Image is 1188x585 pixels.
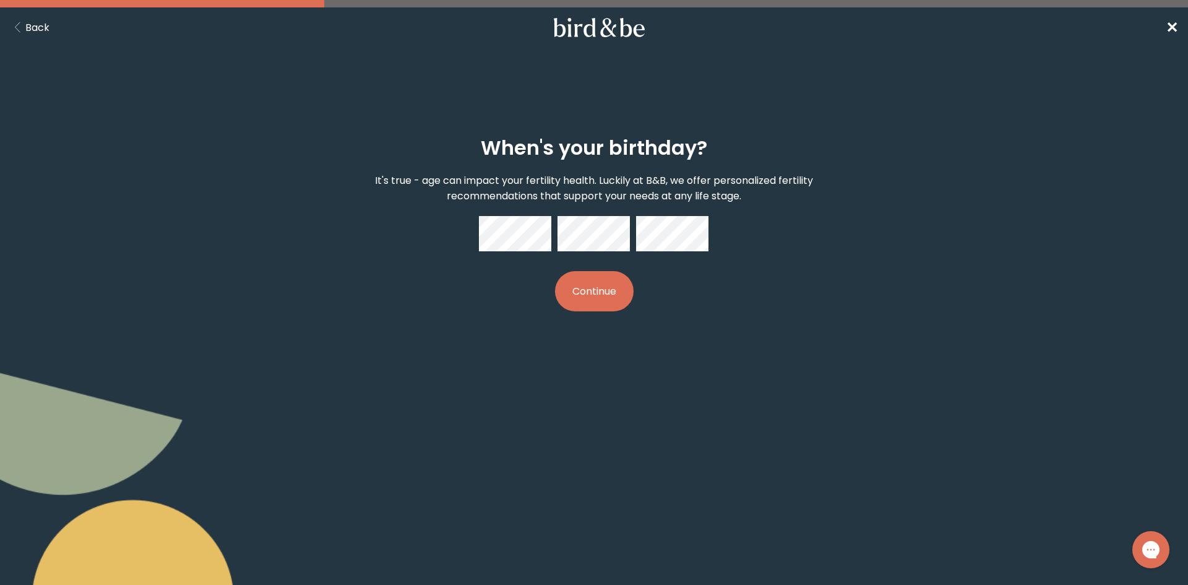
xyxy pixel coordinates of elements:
[10,20,49,35] button: Back Button
[364,173,824,204] p: It's true - age can impact your fertility health. Luckily at B&B, we offer personalized fertility...
[481,133,707,163] h2: When's your birthday?
[555,271,634,311] button: Continue
[1166,17,1178,38] a: ✕
[1126,527,1176,573] iframe: Gorgias live chat messenger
